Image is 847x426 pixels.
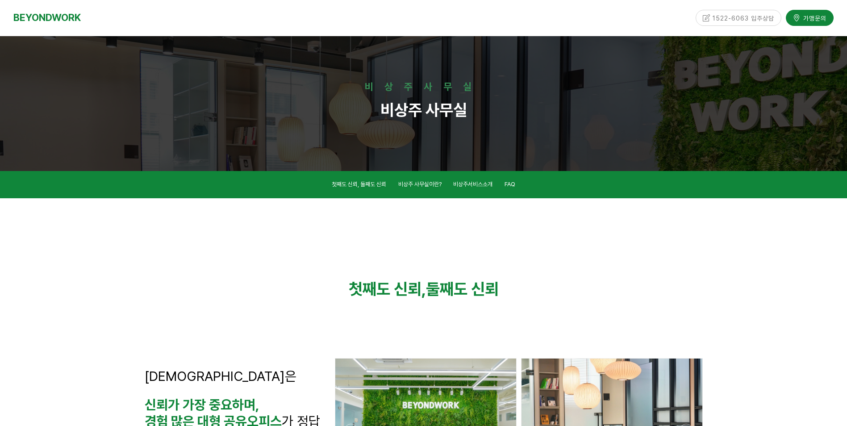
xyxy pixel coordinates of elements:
a: BEYONDWORK [13,9,81,26]
span: FAQ [505,181,515,188]
strong: 비상주사무실 [365,81,483,92]
span: 비상주서비스소개 [453,181,492,188]
span: 첫째도 신뢰, 둘째도 신뢰 [332,181,386,188]
span: 가맹문의 [801,13,826,22]
a: 첫째도 신뢰, 둘째도 신뢰 [332,180,386,192]
strong: 둘째도 신뢰 [426,280,499,299]
a: 비상주 사무실이란? [398,180,442,192]
strong: 신뢰가 가장 중요하며, [145,397,259,413]
a: 비상주서비스소개 [453,180,492,192]
span: [DEMOGRAPHIC_DATA]은 [145,368,296,384]
a: FAQ [505,180,515,192]
strong: 첫째도 신뢰, [349,280,426,299]
strong: 비상주 사무실 [380,100,467,120]
span: 비상주 사무실이란? [398,181,442,188]
a: 가맹문의 [786,9,834,25]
